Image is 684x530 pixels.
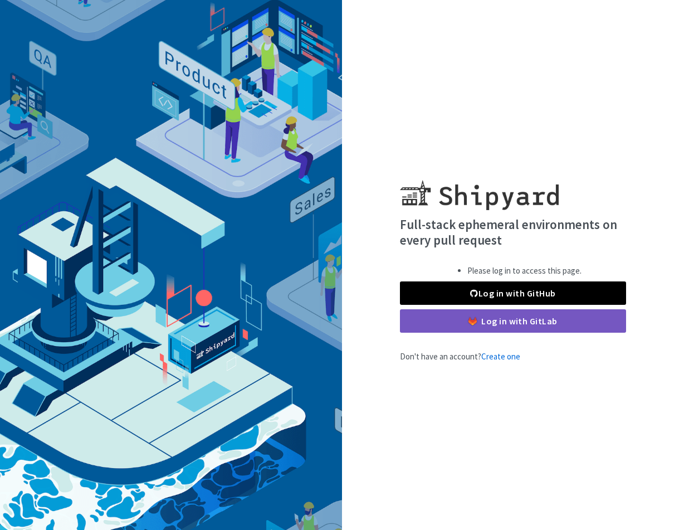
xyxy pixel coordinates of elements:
[467,265,582,278] li: Please log in to access this page.
[481,351,520,362] a: Create one
[400,309,626,333] a: Log in with GitLab
[400,281,626,305] a: Log in with GitHub
[400,351,520,362] span: Don't have an account?
[468,317,477,325] img: gitlab-color.svg
[400,167,559,210] img: Shipyard logo
[400,217,626,247] h4: Full-stack ephemeral environments on every pull request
